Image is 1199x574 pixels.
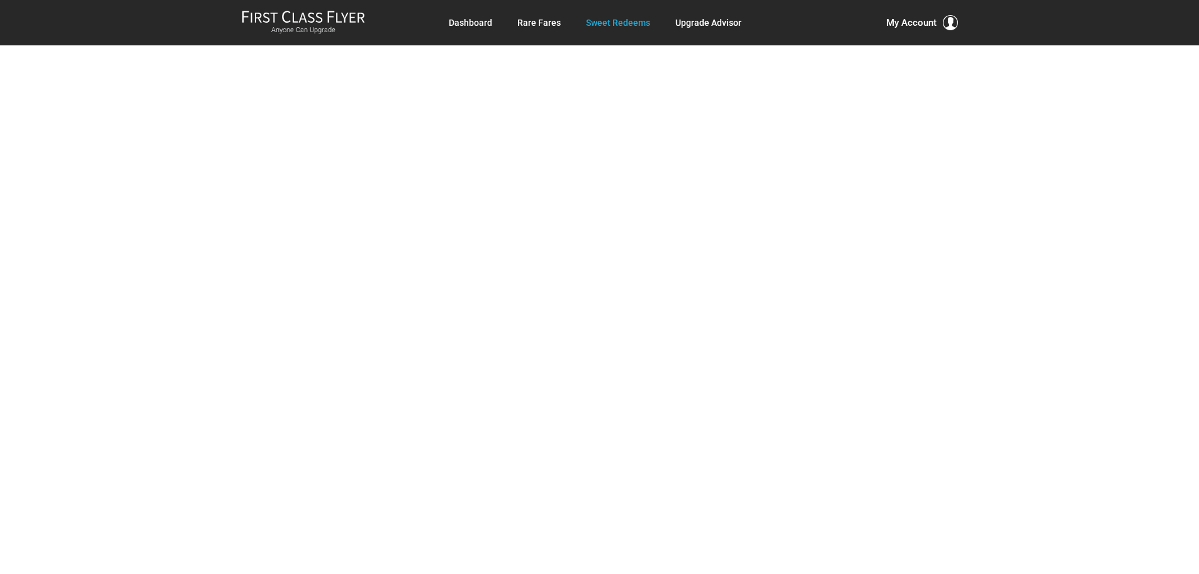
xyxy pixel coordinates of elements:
[886,15,958,30] button: My Account
[449,11,492,34] a: Dashboard
[242,10,365,35] a: First Class FlyerAnyone Can Upgrade
[586,11,650,34] a: Sweet Redeems
[242,26,365,35] small: Anyone Can Upgrade
[517,11,561,34] a: Rare Fares
[886,15,937,30] span: My Account
[242,10,365,23] img: First Class Flyer
[675,11,741,34] a: Upgrade Advisor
